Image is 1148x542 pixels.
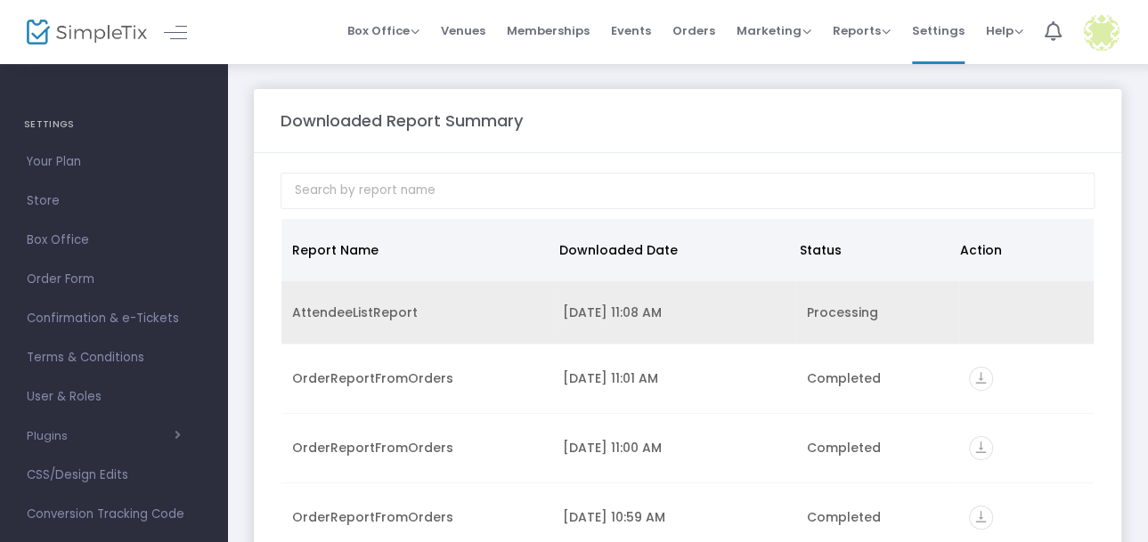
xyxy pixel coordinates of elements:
div: OrderReportFromOrders [292,369,541,387]
span: Help [986,22,1023,39]
span: Your Plan [27,150,200,174]
i: vertical_align_bottom [969,367,993,391]
i: vertical_align_bottom [969,506,993,530]
span: Terms & Conditions [27,346,200,369]
span: Order Form [27,268,200,291]
div: https://go.SimpleTix.com/7id04 [969,506,1083,530]
th: Downloaded Date [549,219,789,281]
button: Plugins [27,429,181,443]
div: 9/23/2025 11:01 AM [563,369,786,387]
div: https://go.SimpleTix.com/n8zue [969,367,1083,391]
span: Marketing [737,22,811,39]
span: Box Office [27,229,200,252]
input: Search by report name [281,173,1095,209]
span: Settings [912,8,965,53]
div: 9/24/2025 11:08 AM [563,303,786,321]
div: OrderReportFromOrders [292,508,541,526]
th: Status [789,219,949,281]
span: Confirmation & e-Tickets [27,307,200,330]
th: Report Name [281,219,549,281]
span: CSS/Design Edits [27,464,200,487]
span: Store [27,190,200,213]
div: 9/23/2025 10:59 AM [563,508,786,526]
i: vertical_align_bottom [969,436,993,460]
span: User & Roles [27,385,200,409]
span: Memberships [507,8,590,53]
h4: SETTINGS [24,107,203,142]
span: Box Office [347,22,419,39]
div: OrderReportFromOrders [292,439,541,457]
span: Conversion Tracking Code [27,503,200,526]
div: Processing [807,303,948,321]
div: Completed [807,439,948,457]
a: vertical_align_bottom [969,372,993,390]
div: AttendeeListReport [292,303,541,321]
span: Events [611,8,651,53]
div: https://go.SimpleTix.com/lgx1b [969,436,1083,460]
m-panel-title: Downloaded Report Summary [281,109,523,133]
div: 9/23/2025 11:00 AM [563,439,786,457]
span: Venues [441,8,485,53]
span: Orders [672,8,715,53]
span: Reports [833,22,891,39]
div: Completed [807,369,948,387]
a: vertical_align_bottom [969,441,993,459]
th: Action [949,219,1083,281]
div: Completed [807,508,948,526]
a: vertical_align_bottom [969,511,993,529]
